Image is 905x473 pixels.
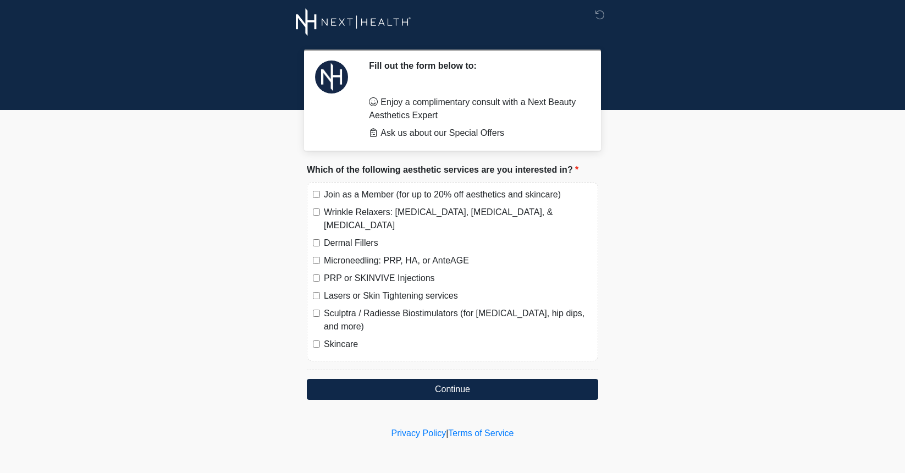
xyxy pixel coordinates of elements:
[307,163,578,177] label: Which of the following aesthetic services are you interested in?
[324,237,592,250] label: Dermal Fillers
[313,208,320,216] input: Wrinkle Relaxers: [MEDICAL_DATA], [MEDICAL_DATA], & [MEDICAL_DATA]
[313,257,320,264] input: Microneedling: PRP, HA, or AnteAGE
[369,127,582,140] li: Ask us about our Special Offers
[313,292,320,299] input: Lasers or Skin Tightening services
[369,96,582,122] li: Enjoy a complimentary consult with a Next Beauty Aesthetics Expert
[446,428,448,438] a: |
[448,428,514,438] a: Terms of Service
[307,379,598,400] button: Continue
[315,61,348,94] img: Agent Avatar
[369,61,582,71] h2: Fill out the form below to:
[324,188,592,201] label: Join as a Member (for up to 20% off aesthetics and skincare)
[313,191,320,198] input: Join as a Member (for up to 20% off aesthetics and skincare)
[313,340,320,348] input: Skincare
[324,272,592,285] label: PRP or SKINVIVE Injections
[296,8,411,36] img: Next Beauty Logo
[324,254,592,267] label: Microneedling: PRP, HA, or AnteAGE
[324,289,592,302] label: Lasers or Skin Tightening services
[313,274,320,282] input: PRP or SKINVIVE Injections
[313,239,320,246] input: Dermal Fillers
[391,428,446,438] a: Privacy Policy
[324,307,592,333] label: Sculptra / Radiesse Biostimulators (for [MEDICAL_DATA], hip dips, and more)
[313,310,320,317] input: Sculptra / Radiesse Biostimulators (for [MEDICAL_DATA], hip dips, and more)
[324,206,592,232] label: Wrinkle Relaxers: [MEDICAL_DATA], [MEDICAL_DATA], & [MEDICAL_DATA]
[324,338,592,351] label: Skincare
